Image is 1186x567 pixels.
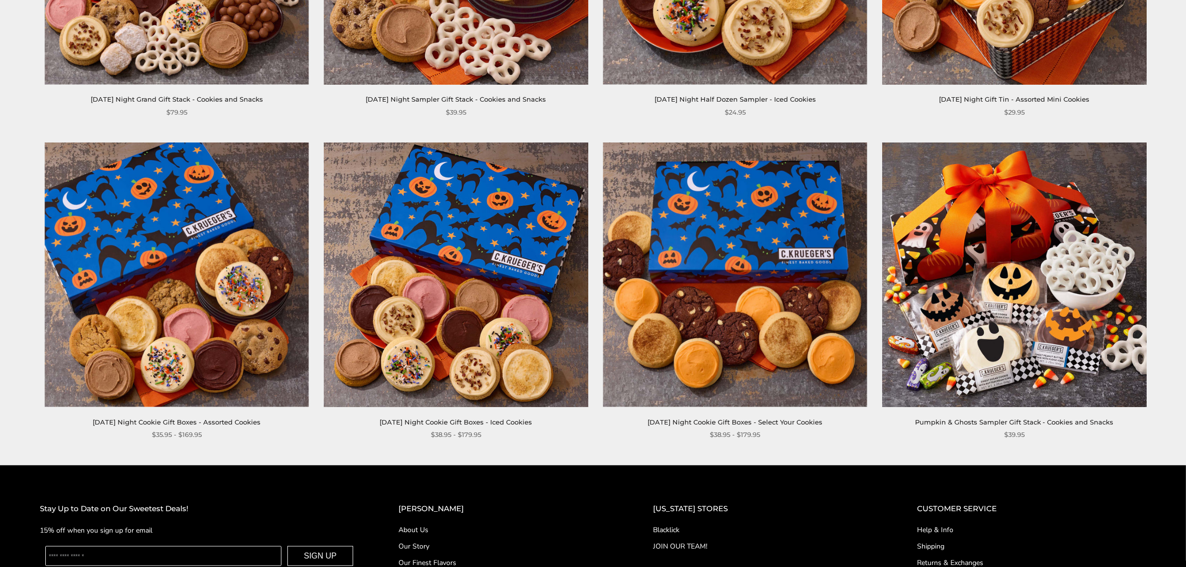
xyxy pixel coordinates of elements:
[93,418,261,426] a: [DATE] Night Cookie Gift Boxes - Assorted Cookies
[398,525,613,535] a: About Us
[653,503,877,515] h2: [US_STATE] STORES
[939,95,1089,103] a: [DATE] Night Gift Tin - Assorted Mini Cookies
[91,95,263,103] a: [DATE] Night Grand Gift Stack - Cookies and Snacks
[45,546,281,566] input: Enter your email
[725,107,746,118] span: $24.95
[1004,429,1025,440] span: $39.95
[603,142,867,407] img: Halloween Night Cookie Gift Boxes - Select Your Cookies
[366,95,546,103] a: [DATE] Night Sampler Gift Stack - Cookies and Snacks
[324,142,588,407] img: Halloween Night Cookie Gift Boxes - Iced Cookies
[653,525,877,535] a: Blacklick
[917,525,1146,535] a: Help & Info
[710,429,760,440] span: $38.95 - $179.95
[166,107,187,118] span: $79.95
[152,429,202,440] span: $35.95 - $169.95
[446,107,466,118] span: $39.95
[648,418,822,426] a: [DATE] Night Cookie Gift Boxes - Select Your Cookies
[40,503,359,515] h2: Stay Up to Date on Our Sweetest Deals!
[917,503,1146,515] h2: CUSTOMER SERVICE
[653,541,877,552] a: JOIN OUR TEAM!
[431,429,481,440] span: $38.95 - $179.95
[1004,107,1025,118] span: $29.95
[398,541,613,552] a: Our Story
[882,142,1146,407] img: Pumpkin & Ghosts Sampler Gift Stack - Cookies and Snacks
[915,418,1114,426] a: Pumpkin & Ghosts Sampler Gift Stack - Cookies and Snacks
[40,525,359,536] p: 15% off when you sign up for email
[917,541,1146,552] a: Shipping
[287,546,353,566] button: SIGN UP
[603,142,867,407] a: Halloween Night Cookie Gift Boxes - Select Your Cookies
[398,503,613,515] h2: [PERSON_NAME]
[655,95,816,103] a: [DATE] Night Half Dozen Sampler - Iced Cookies
[45,142,309,407] img: Halloween Night Cookie Gift Boxes - Assorted Cookies
[380,418,532,426] a: [DATE] Night Cookie Gift Boxes - Iced Cookies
